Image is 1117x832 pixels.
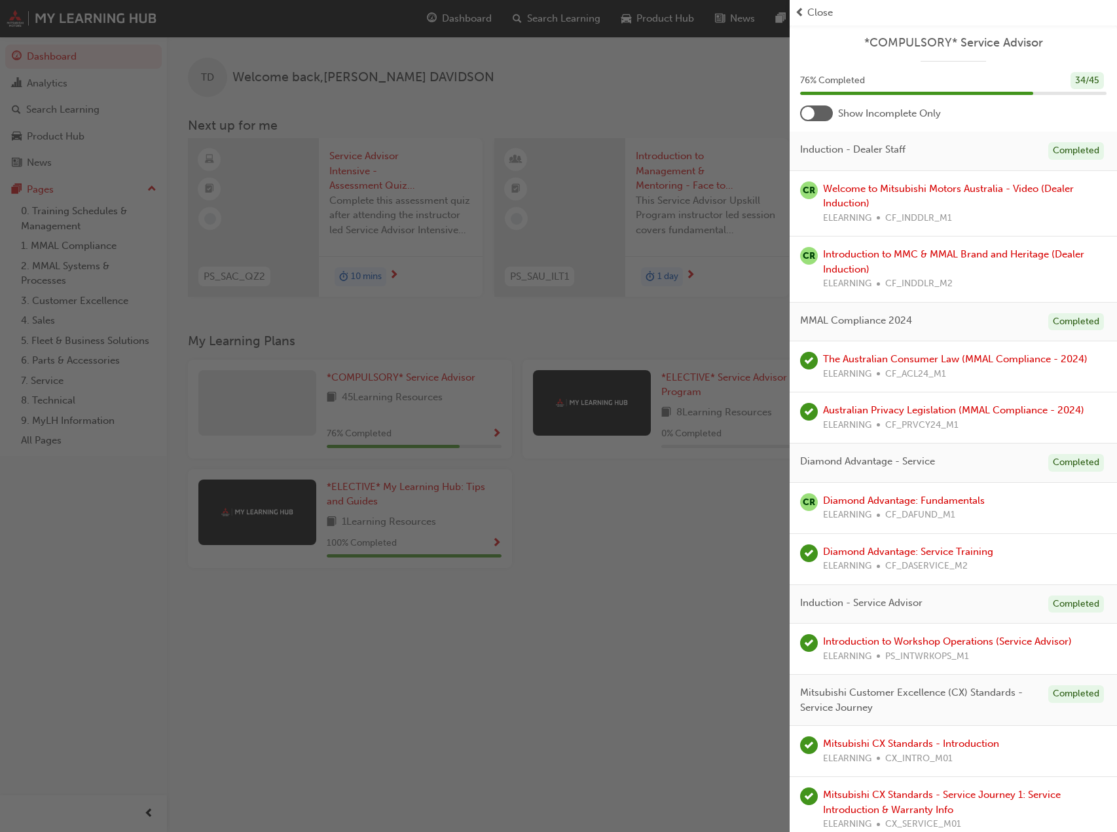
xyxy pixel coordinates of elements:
[807,5,833,20] span: Close
[823,546,993,558] a: Diamond Advantage: Service Training
[823,789,1061,816] a: Mitsubishi CX Standards - Service Journey 1: Service Introduction & Warranty Info
[800,181,818,199] span: null-icon
[800,493,818,511] span: null-icon
[800,596,923,611] span: Induction - Service Advisor
[823,367,871,382] span: ELEARNING
[800,73,865,88] span: 76 % Completed
[800,736,818,754] span: learningRecordVerb_PASS-icon
[800,544,818,562] span: learningRecordVerb_PASS-icon
[885,276,953,292] span: CF_INDDLR_M2
[823,508,871,523] span: ELEARNING
[823,276,871,292] span: ELEARNING
[823,635,1072,647] a: Introduction to Workshop Operations (Service Advisor)
[823,211,871,226] span: ELEARNING
[823,495,985,506] a: Diamond Advantage: Fundamentals
[800,787,818,805] span: learningRecordVerb_PASS-icon
[885,649,969,664] span: PS_INTWRKOPS_M1
[1048,313,1104,331] div: Completed
[885,559,968,574] span: CF_DASERVICE_M2
[823,404,1084,416] a: Australian Privacy Legislation (MMAL Compliance - 2024)
[823,353,1088,365] a: The Australian Consumer Law (MMAL Compliance - 2024)
[823,418,871,433] span: ELEARNING
[823,751,871,766] span: ELEARNING
[823,738,999,749] a: Mitsubishi CX Standards - Introduction
[1048,685,1104,703] div: Completed
[885,508,955,523] span: CF_DAFUND_M1
[800,685,1038,715] span: Mitsubishi Customer Excellence (CX) Standards - Service Journey
[1048,596,1104,613] div: Completed
[823,183,1074,210] a: Welcome to Mitsubishi Motors Australia - Video (Dealer Induction)
[885,751,953,766] span: CX_INTRO_M01
[800,634,818,652] span: learningRecordVerb_PASS-icon
[885,418,959,433] span: CF_PRVCY24_M1
[823,817,871,832] span: ELEARNING
[795,5,1112,20] button: prev-iconClose
[800,247,818,265] span: null-icon
[823,649,871,664] span: ELEARNING
[838,106,941,121] span: Show Incomplete Only
[823,559,871,574] span: ELEARNING
[800,454,935,469] span: Diamond Advantage - Service
[823,248,1084,275] a: Introduction to MMC & MMAL Brand and Heritage (Dealer Induction)
[885,367,946,382] span: CF_ACL24_M1
[885,211,952,226] span: CF_INDDLR_M1
[800,313,912,328] span: MMAL Compliance 2024
[800,352,818,369] span: learningRecordVerb_PASS-icon
[795,5,805,20] span: prev-icon
[1048,454,1104,472] div: Completed
[800,142,906,157] span: Induction - Dealer Staff
[885,817,961,832] span: CX_SERVICE_M01
[1048,142,1104,160] div: Completed
[1071,72,1104,90] div: 34 / 45
[800,403,818,421] span: learningRecordVerb_PASS-icon
[800,35,1107,50] a: *COMPULSORY* Service Advisor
